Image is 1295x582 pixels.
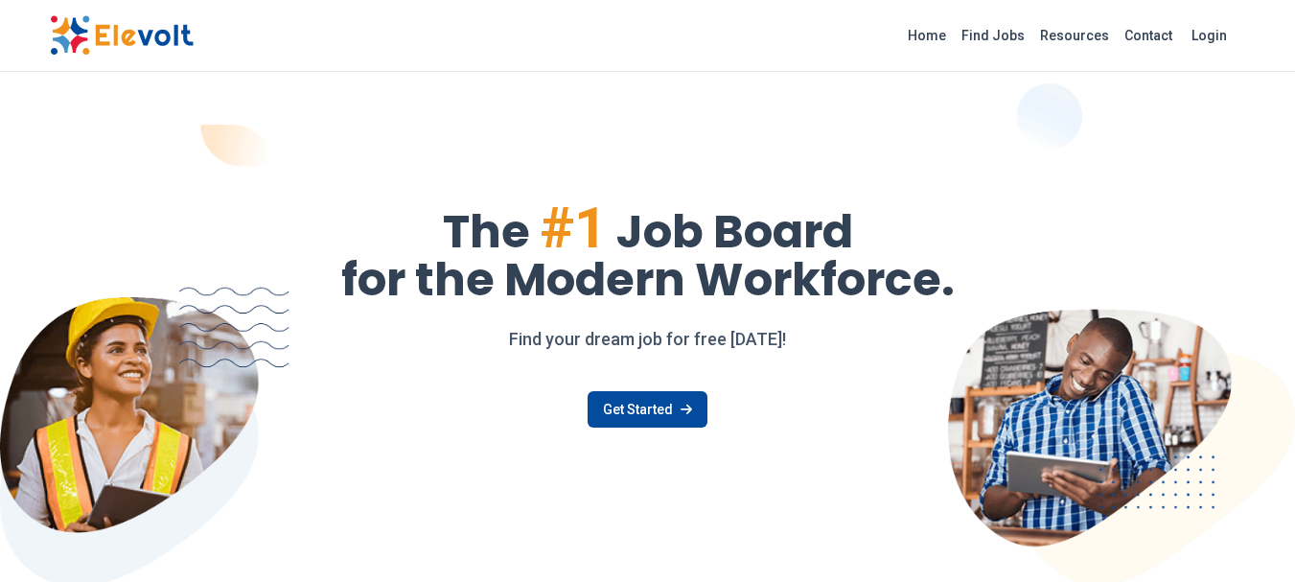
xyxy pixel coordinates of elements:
h1: The Job Board for the Modern Workforce. [50,199,1246,303]
a: Contact [1117,20,1180,51]
a: Login [1180,16,1238,55]
a: Home [900,20,954,51]
a: Find Jobs [954,20,1032,51]
img: Elevolt [50,15,194,56]
a: Get Started [588,391,707,428]
span: #1 [540,194,607,262]
p: Find your dream job for free [DATE]! [50,326,1246,353]
a: Resources [1032,20,1117,51]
